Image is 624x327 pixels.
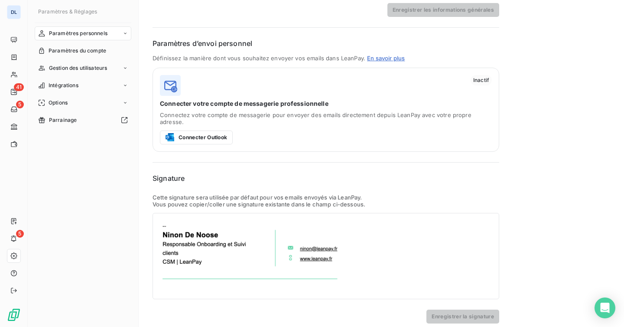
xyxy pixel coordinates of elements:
[160,111,492,125] span: Connectez votre compte de messagerie pour envoyer des emails directement depuis LeanPay avec votr...
[367,55,405,62] a: En savoir plus
[153,38,499,49] h6: Paramètres d’envoi personnel
[153,194,499,201] p: Cette signature sera utilisée par défaut pour vos emails envoyés via LeanPay.
[49,47,106,55] span: Paramètres du compte
[153,201,499,208] p: Vous pouvez copier/coller une signature existante dans le champ ci-dessous.
[158,219,344,294] img: QTPYRFAoFECBNJGNTcXiwACCCCAAAIIIIAAAgjUR4BAWp+24EwQQAABBBBAAAEEEEAAgUYJEEgb1dxcLAIIIIAAAggggAACCC...
[16,101,24,108] span: 5
[35,44,131,58] a: Paramètres du compte
[153,55,365,62] span: Définissez la manière dont vous souhaitez envoyer vos emails dans LeanPay.
[14,83,24,91] span: 41
[160,99,492,108] span: Connecter votre compte de messagerie professionnelle
[16,230,24,238] span: 5
[595,298,615,318] div: Open Intercom Messenger
[153,173,499,183] h6: Signature
[35,113,131,127] a: Parrainage
[160,75,181,96] img: logo
[49,64,107,72] span: Gestion des utilisateurs
[7,308,21,322] img: Logo LeanPay
[160,131,233,144] button: Connecter Outlook
[426,310,499,324] button: Enregistrer la signature
[38,8,97,15] span: Paramètres & Réglages
[387,3,499,17] button: Enregistrer les informations générales
[7,5,21,19] div: DL
[49,29,107,37] span: Paramètres personnels
[49,116,77,124] span: Parrainage
[471,75,492,85] span: Inactif
[49,82,78,89] span: Intégrations
[49,99,68,107] span: Options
